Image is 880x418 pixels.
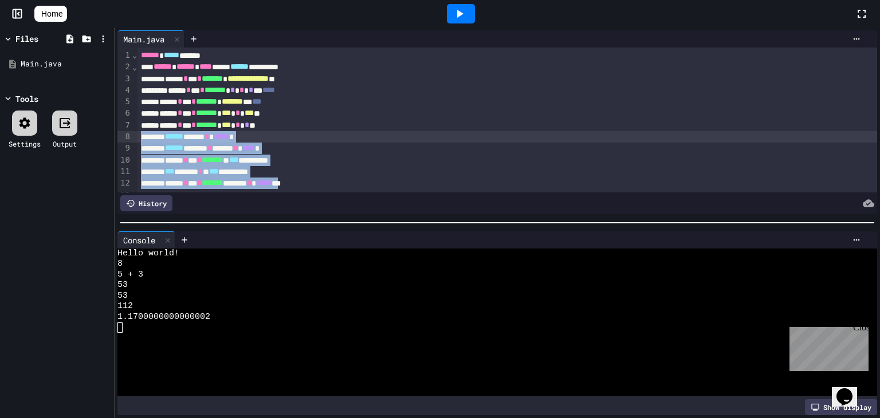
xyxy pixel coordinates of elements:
[34,6,67,22] a: Home
[117,96,132,108] div: 5
[15,93,38,105] div: Tools
[117,234,161,246] div: Console
[5,5,79,73] div: Chat with us now!Close
[117,61,132,73] div: 2
[117,120,132,131] div: 7
[117,30,184,48] div: Main.java
[117,85,132,96] div: 4
[117,190,132,201] div: 13
[117,249,179,259] span: Hello world!
[15,33,38,45] div: Files
[805,399,877,415] div: Show display
[132,62,137,72] span: Fold line
[117,280,128,290] span: 53
[117,270,143,280] span: 5 + 3
[117,291,128,301] span: 53
[117,33,170,45] div: Main.java
[785,322,869,371] iframe: chat widget
[117,50,132,61] div: 1
[117,143,132,154] div: 9
[9,139,41,149] div: Settings
[117,231,175,249] div: Console
[117,301,133,311] span: 112
[132,50,137,60] span: Fold line
[117,259,123,269] span: 8
[832,372,869,407] iframe: chat widget
[41,8,62,19] span: Home
[117,155,132,166] div: 10
[21,58,110,70] div: Main.java
[117,108,132,119] div: 6
[53,139,77,149] div: Output
[117,178,132,189] div: 12
[117,73,132,85] div: 3
[117,312,210,322] span: 1.1700000000000002
[120,195,172,211] div: History
[117,131,132,143] div: 8
[117,166,132,178] div: 11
